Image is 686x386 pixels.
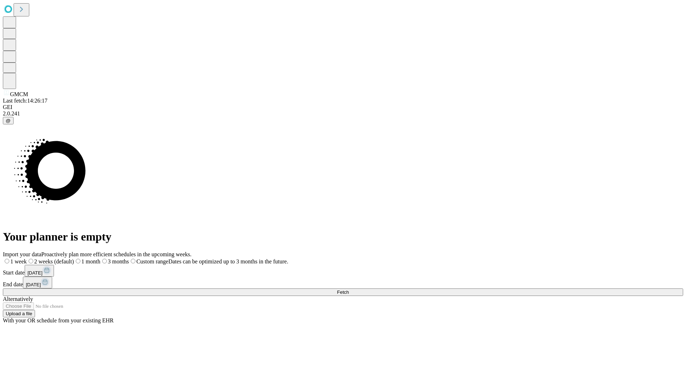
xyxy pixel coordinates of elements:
[102,259,107,263] input: 3 months
[3,104,683,110] div: GEI
[3,251,41,257] span: Import your data
[3,310,35,317] button: Upload a file
[3,288,683,296] button: Fetch
[28,270,43,276] span: [DATE]
[3,265,683,277] div: Start date
[3,277,683,288] div: End date
[108,258,129,264] span: 3 months
[41,251,192,257] span: Proactively plan more efficient schedules in the upcoming weeks.
[10,258,27,264] span: 1 week
[337,289,349,295] span: Fetch
[25,265,54,277] button: [DATE]
[3,230,683,243] h1: Your planner is empty
[3,98,48,104] span: Last fetch: 14:26:17
[3,317,114,323] span: With your OR schedule from your existing EHR
[6,118,11,123] span: @
[136,258,168,264] span: Custom range
[29,259,33,263] input: 2 weeks (default)
[34,258,74,264] span: 2 weeks (default)
[10,91,28,97] span: GMCM
[3,110,683,117] div: 2.0.241
[26,282,41,287] span: [DATE]
[76,259,80,263] input: 1 month
[131,259,135,263] input: Custom rangeDates can be optimized up to 3 months in the future.
[168,258,288,264] span: Dates can be optimized up to 3 months in the future.
[3,117,14,124] button: @
[3,296,33,302] span: Alternatively
[5,259,9,263] input: 1 week
[81,258,100,264] span: 1 month
[23,277,52,288] button: [DATE]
